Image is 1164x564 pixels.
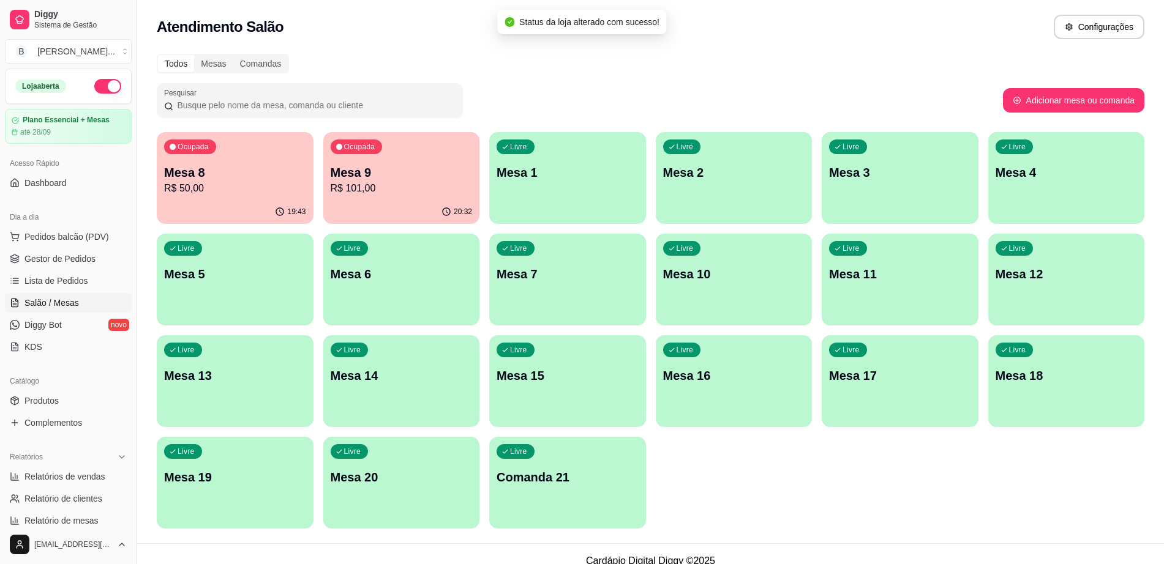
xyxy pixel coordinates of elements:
p: Livre [344,447,361,456]
input: Pesquisar [173,99,456,111]
a: Diggy Botnovo [5,315,132,335]
button: LivreComanda 21 [489,437,646,529]
button: LivreMesa 13 [157,335,314,427]
button: LivreMesa 5 [157,234,314,325]
button: OcupadaMesa 9R$ 101,0020:32 [323,132,480,224]
a: Relatório de mesas [5,511,132,530]
p: Mesa 5 [164,265,306,283]
p: Mesa 3 [829,164,971,181]
article: até 28/09 [20,127,51,137]
div: Loja aberta [15,80,66,93]
div: Dia a dia [5,207,132,227]
button: LivreMesa 20 [323,437,480,529]
a: Dashboard [5,173,132,193]
h2: Atendimento Salão [157,17,283,37]
p: Mesa 20 [331,469,473,486]
button: LivreMesa 2 [656,132,813,224]
a: Complementos [5,413,132,432]
p: Mesa 1 [497,164,639,181]
p: Livre [1009,142,1026,152]
p: Mesa 16 [663,367,805,384]
a: Relatório de clientes [5,489,132,508]
article: Plano Essencial + Mesas [23,116,110,125]
span: [EMAIL_ADDRESS][DOMAIN_NAME] [34,540,112,549]
a: Relatórios de vendas [5,467,132,486]
p: R$ 101,00 [331,181,473,196]
p: Mesa 6 [331,265,473,283]
p: Mesa 4 [996,164,1138,181]
p: Livre [510,243,527,253]
a: Salão / Mesas [5,293,132,313]
span: Relatório de clientes [24,492,102,505]
button: LivreMesa 10 [656,234,813,325]
span: Sistema de Gestão [34,20,127,30]
p: Livre [1009,345,1026,355]
a: KDS [5,337,132,357]
p: Livre [1009,243,1026,253]
span: B [15,45,28,58]
p: Mesa 7 [497,265,639,283]
span: Relatórios de vendas [24,470,105,483]
button: Adicionar mesa ou comanda [1003,88,1144,113]
p: Mesa 17 [829,367,971,384]
a: DiggySistema de Gestão [5,5,132,34]
span: Gestor de Pedidos [24,253,96,265]
span: check-circle [505,17,514,27]
p: Mesa 12 [996,265,1138,283]
button: LivreMesa 1 [489,132,646,224]
button: Pedidos balcão (PDV) [5,227,132,247]
button: LivreMesa 17 [822,335,978,427]
button: LivreMesa 12 [988,234,1145,325]
p: Livre [344,345,361,355]
button: Select a team [5,39,132,64]
span: Dashboard [24,177,67,189]
div: Acesso Rápido [5,154,132,173]
p: Livre [677,345,694,355]
p: Mesa 10 [663,265,805,283]
p: Comanda 21 [497,469,639,486]
button: LivreMesa 14 [323,335,480,427]
span: Complementos [24,417,82,429]
p: Livre [178,243,195,253]
p: 19:43 [287,207,306,217]
button: LivreMesa 7 [489,234,646,325]
div: Catálogo [5,371,132,391]
p: Mesa 15 [497,367,639,384]
span: Relatório de mesas [24,514,99,527]
p: Livre [510,447,527,456]
p: Mesa 11 [829,265,971,283]
span: Pedidos balcão (PDV) [24,231,109,243]
p: Livre [178,345,195,355]
span: Diggy [34,9,127,20]
p: Livre [510,142,527,152]
p: Mesa 19 [164,469,306,486]
p: Livre [677,142,694,152]
p: Livre [843,345,860,355]
span: Produtos [24,395,59,407]
p: Livre [178,447,195,456]
p: Ocupada [178,142,209,152]
p: Livre [843,243,860,253]
div: Comandas [233,55,288,72]
span: Status da loja alterado com sucesso! [519,17,659,27]
button: LivreMesa 3 [822,132,978,224]
span: Relatórios [10,452,43,462]
p: Mesa 8 [164,164,306,181]
button: LivreMesa 11 [822,234,978,325]
button: LivreMesa 15 [489,335,646,427]
div: Todos [158,55,194,72]
a: Plano Essencial + Mesasaté 28/09 [5,109,132,144]
button: OcupadaMesa 8R$ 50,0019:43 [157,132,314,224]
p: Livre [510,345,527,355]
p: Livre [344,243,361,253]
p: Mesa 9 [331,164,473,181]
p: R$ 50,00 [164,181,306,196]
button: LivreMesa 19 [157,437,314,529]
button: LivreMesa 6 [323,234,480,325]
span: Lista de Pedidos [24,275,88,287]
a: Lista de Pedidos [5,271,132,291]
button: LivreMesa 18 [988,335,1145,427]
p: 20:32 [454,207,472,217]
a: Produtos [5,391,132,410]
label: Pesquisar [164,87,201,98]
